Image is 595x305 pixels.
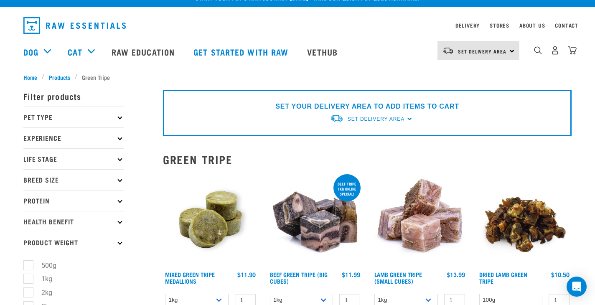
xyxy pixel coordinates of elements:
[23,73,572,81] nav: breadcrumbs
[28,274,56,284] label: 1kg
[568,46,577,55] img: home-icon@2x.png
[555,24,578,27] a: Contact
[103,35,185,69] a: Raw Education
[163,173,258,267] img: Mixed Green Tripe
[534,46,542,54] img: home-icon-1@2x.png
[23,148,124,169] p: Life Stage
[567,277,587,297] div: Open Intercom Messenger
[165,273,215,282] a: Mixed Green Tripe Medallions
[23,190,124,211] p: Protein
[268,173,363,267] img: 1044 Green Tripe Beef
[342,271,360,278] div: $11.99
[163,153,572,166] h2: Green Tripe
[374,273,422,282] a: Lamb Green Tripe (Small Cubes)
[270,273,328,282] a: Beef Green Tripe (Big Cubes)
[185,35,299,69] a: Get started with Raw
[28,260,60,271] label: 500g
[299,35,348,69] a: Vethub
[23,73,42,81] a: Home
[330,114,343,123] img: van-moving.png
[23,86,124,107] p: Filter products
[275,102,459,112] p: SET YOUR DELIVERY AREA TO ADD ITEMS TO CART
[458,50,506,53] span: Set Delivery Area
[23,169,124,190] p: Breed Size
[23,232,124,253] p: Product Weight
[519,24,545,27] a: About Us
[237,271,256,278] div: $11.90
[23,73,37,81] span: Home
[45,73,75,81] a: Products
[23,17,126,34] img: Raw Essentials Logo
[442,47,454,54] img: van-moving.png
[348,116,404,122] span: Set Delivery Area
[23,107,124,127] p: Pet Type
[447,271,465,278] div: $13.99
[490,24,509,27] a: Stores
[479,273,527,282] a: Dried Lamb Green Tripe
[551,46,559,55] img: user.png
[333,178,361,200] div: Beef tripe 1kg online special!
[372,173,467,267] img: 1133 Green Tripe Lamb Small Cubes 01
[68,46,82,58] a: Cat
[551,271,570,278] div: $10.50
[17,14,578,37] nav: dropdown navigation
[477,173,572,267] img: Pile Of Dried Lamb Tripe For Pets
[28,287,56,298] label: 2kg
[455,24,480,27] a: Delivery
[23,46,38,58] a: Dog
[49,73,70,81] span: Products
[23,127,124,148] p: Experience
[23,211,124,232] p: Health Benefit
